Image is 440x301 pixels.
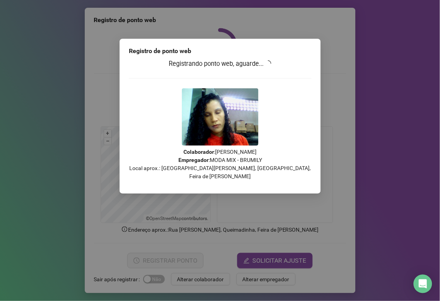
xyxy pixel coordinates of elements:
span: loading [264,60,272,67]
div: Open Intercom Messenger [414,275,432,293]
strong: Colaborador [183,149,214,155]
p: : [PERSON_NAME] : MODA MIX - BRUMILY Local aprox.: [GEOGRAPHIC_DATA][PERSON_NAME], [GEOGRAPHIC_DA... [129,148,312,181]
strong: Empregador [178,157,209,163]
h3: Registrando ponto web, aguarde... [129,59,312,69]
img: 2Q== [182,88,259,146]
div: Registro de ponto web [129,46,312,56]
